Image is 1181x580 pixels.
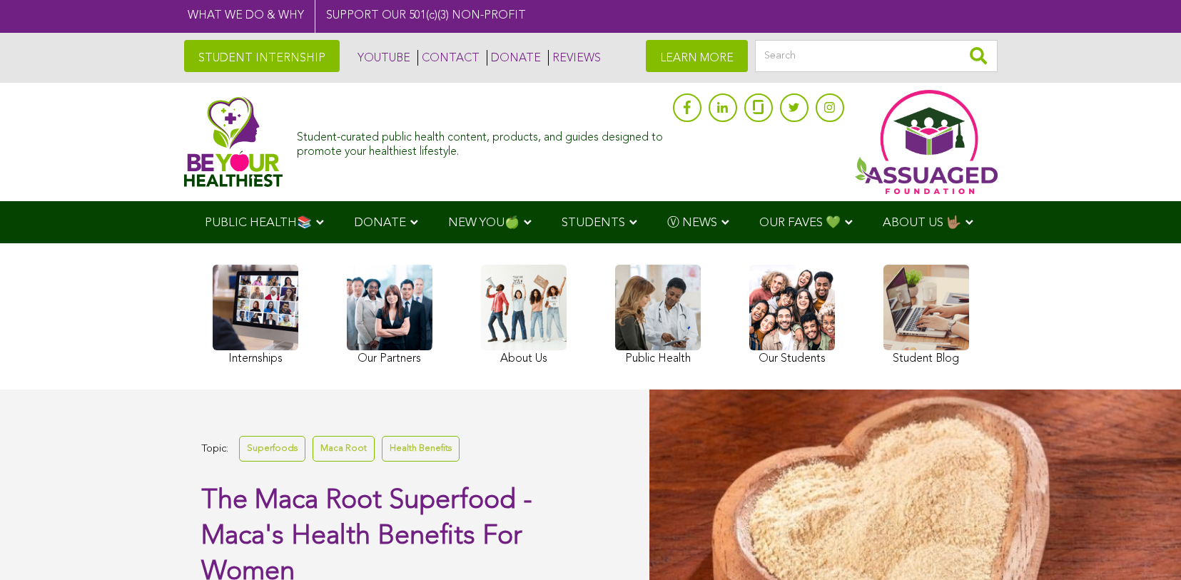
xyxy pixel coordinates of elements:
[1110,512,1181,580] iframe: Chat Widget
[297,124,665,158] div: Student-curated public health content, products, and guides designed to promote your healthiest l...
[417,50,480,66] a: CONTACT
[205,217,312,229] span: PUBLIC HEALTH📚
[755,40,998,72] input: Search
[667,217,717,229] span: Ⓥ NEWS
[313,436,375,461] a: Maca Root
[184,201,998,243] div: Navigation Menu
[855,90,998,194] img: Assuaged App
[201,439,228,459] span: Topic:
[382,436,460,461] a: Health Benefits
[448,217,519,229] span: NEW YOU🍏
[354,50,410,66] a: YOUTUBE
[354,217,406,229] span: DONATE
[184,96,283,187] img: Assuaged
[883,217,961,229] span: ABOUT US 🤟🏽
[562,217,625,229] span: STUDENTS
[646,40,748,72] a: LEARN MORE
[184,40,340,72] a: STUDENT INTERNSHIP
[753,100,763,114] img: glassdoor
[239,436,305,461] a: Superfoods
[487,50,541,66] a: DONATE
[759,217,841,229] span: OUR FAVES 💚
[548,50,601,66] a: REVIEWS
